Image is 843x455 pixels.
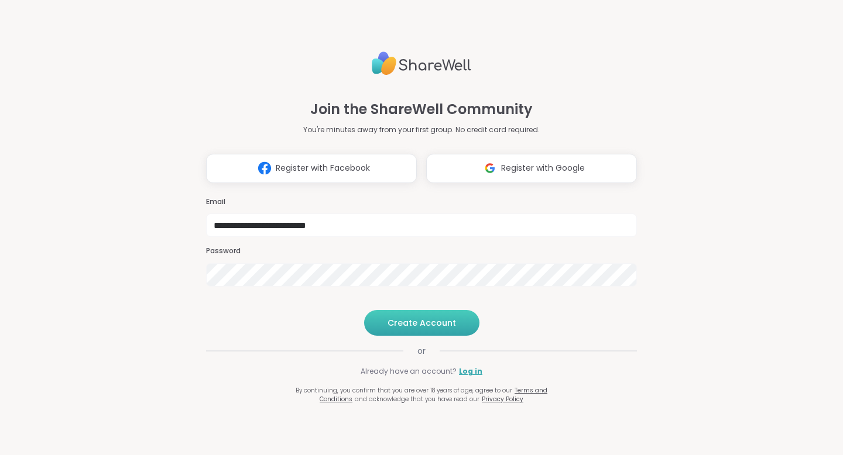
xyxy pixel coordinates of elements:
[296,386,512,395] span: By continuing, you confirm that you are over 18 years of age, agree to our
[310,99,533,120] h1: Join the ShareWell Community
[403,345,440,357] span: or
[459,366,482,377] a: Log in
[361,366,457,377] span: Already have an account?
[303,125,540,135] p: You're minutes away from your first group. No credit card required.
[372,47,471,80] img: ShareWell Logo
[355,395,479,404] span: and acknowledge that you have read our
[276,162,370,174] span: Register with Facebook
[364,310,479,336] button: Create Account
[206,246,637,256] h3: Password
[479,157,501,179] img: ShareWell Logomark
[482,395,523,404] a: Privacy Policy
[501,162,585,174] span: Register with Google
[426,154,637,183] button: Register with Google
[320,386,547,404] a: Terms and Conditions
[388,317,456,329] span: Create Account
[206,154,417,183] button: Register with Facebook
[253,157,276,179] img: ShareWell Logomark
[206,197,637,207] h3: Email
